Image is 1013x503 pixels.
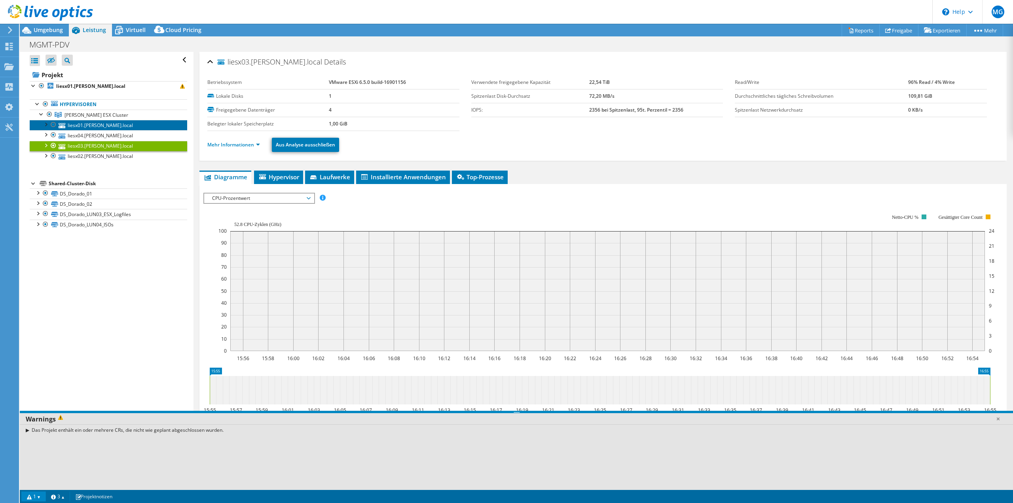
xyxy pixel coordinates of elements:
[589,93,615,99] b: 72,20 MB/s
[664,355,677,362] text: 16:30
[879,24,918,36] a: Freigabe
[992,6,1004,18] span: MG
[221,300,227,306] text: 40
[906,407,918,414] text: 16:49
[471,106,589,114] label: IOPS:
[942,8,949,15] svg: \n
[646,407,658,414] text: 16:29
[568,407,580,414] text: 16:23
[989,273,994,279] text: 15
[594,407,606,414] text: 16:25
[20,413,1013,425] div: Warnings
[207,106,328,114] label: Freigegebene Datenträger
[490,407,502,414] text: 16:17
[207,92,328,100] label: Lokale Disks
[329,120,347,127] b: 1,00 GiB
[204,407,216,414] text: 15:55
[966,355,979,362] text: 16:54
[989,288,994,294] text: 12
[230,407,242,414] text: 15:57
[589,106,683,113] b: 2356 bei Spitzenlast, 95t. Perzentil = 2356
[908,106,923,113] b: 0 KB/s
[30,209,187,219] a: DS_Dorado_LUN03_ESX_Logfiles
[802,407,814,414] text: 16:41
[413,355,425,362] text: 16:10
[916,355,928,362] text: 16:50
[207,78,328,86] label: Betriebssystem
[203,173,247,181] span: Diagramme
[620,407,632,414] text: 16:27
[840,355,853,362] text: 16:44
[908,93,932,99] b: 109,81 GiB
[989,332,992,339] text: 3
[776,407,788,414] text: 16:39
[989,347,992,354] text: 0
[854,407,866,414] text: 16:45
[735,92,908,100] label: Durchschnittliches tägliches Schreibvolumen
[438,355,450,362] text: 16:12
[471,78,589,86] label: Verwendete freigegebene Kapazität
[207,120,328,128] label: Belegter lokaler Speicherplatz
[939,214,983,220] text: Gesättigter Core Count
[724,407,736,414] text: 16:35
[338,355,350,362] text: 16:04
[698,407,710,414] text: 16:33
[412,407,424,414] text: 16:11
[516,407,528,414] text: 16:19
[984,407,996,414] text: 16:55
[221,264,227,270] text: 70
[539,355,551,362] text: 16:20
[30,151,187,161] a: liesx02.[PERSON_NAME].local
[221,288,227,294] text: 50
[866,355,878,362] text: 16:46
[282,407,294,414] text: 16:01
[471,92,589,100] label: Spitzenlast Disk-Durchsatz
[258,173,299,181] span: Hypervisor
[918,24,967,36] a: Exportieren
[672,407,684,414] text: 16:31
[463,355,476,362] text: 16:14
[989,317,992,324] text: 6
[309,173,350,181] span: Laufwerke
[34,26,63,34] span: Umgebung
[908,79,955,85] b: 96% Read / 4% Write
[30,141,187,151] a: liesx03.[PERSON_NAME].local
[70,492,118,501] a: Projektnotizen
[56,83,125,89] b: liesx01.[PERSON_NAME].local
[989,228,994,234] text: 24
[456,173,504,181] span: Top-Prozesse
[308,407,320,414] text: 16:03
[989,243,994,249] text: 21
[880,407,892,414] text: 16:47
[360,173,446,181] span: Installierte Anwendungen
[386,407,398,414] text: 16:09
[329,93,332,99] b: 1
[715,355,727,362] text: 16:34
[221,252,227,258] text: 80
[83,26,106,34] span: Leistung
[218,58,322,66] span: liesx03.[PERSON_NAME].local
[20,424,1013,436] div: Das Projekt enthält ein oder mehrere CRs, die nicht wie geplant abgeschlossen wurden.
[30,99,187,110] a: Hypervisoren
[221,323,227,330] text: 20
[735,106,908,114] label: Spitzenlast Netzwerkdurchsatz
[221,336,227,342] text: 10
[30,188,187,199] a: DS_Dorado_01
[221,311,227,318] text: 30
[740,355,752,362] text: 16:36
[30,220,187,230] a: DS_Dorado_LUN04_ISOs
[989,302,992,309] text: 9
[237,355,249,362] text: 15:56
[989,258,994,264] text: 18
[30,68,187,81] a: Projekt
[892,214,918,220] text: Netto-CPU %
[30,120,187,130] a: liesx01.[PERSON_NAME].local
[30,130,187,140] a: liesx04.[PERSON_NAME].local
[256,407,268,414] text: 15:59
[234,222,281,227] text: 52.8 CPU-Zyklen (GHz)
[589,79,610,85] b: 22,54 TiB
[329,106,332,113] b: 4
[842,24,880,36] a: Reports
[932,407,945,414] text: 16:51
[329,79,406,85] b: VMware ESXi 6.5.0 build-16901156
